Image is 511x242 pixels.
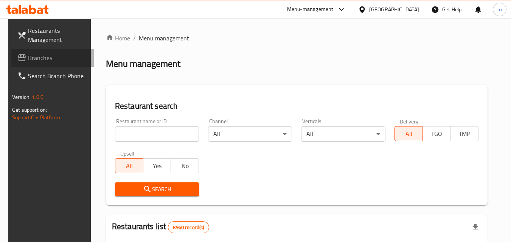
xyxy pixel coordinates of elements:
li: / [133,34,136,43]
label: Upsell [120,151,134,156]
span: Search [121,185,193,194]
button: TGO [422,126,450,141]
h2: Restaurants list [112,221,209,233]
a: Support.OpsPlatform [12,113,60,122]
h2: Menu management [106,58,180,70]
button: No [171,158,199,173]
button: Search [115,182,199,196]
div: All [208,126,292,142]
div: [GEOGRAPHIC_DATA] [369,5,419,14]
span: Menu management [139,34,189,43]
div: Menu-management [287,5,334,14]
span: Get support on: [12,105,47,115]
span: Version: [12,92,31,102]
span: 1.0.0 [32,92,43,102]
span: Restaurants Management [28,26,88,44]
a: Home [106,34,130,43]
span: All [118,160,140,171]
div: All [301,126,385,142]
input: Search for restaurant name or ID.. [115,126,199,142]
span: Branches [28,53,88,62]
button: All [395,126,423,141]
span: TMP [454,128,475,139]
span: Search Branch Phone [28,71,88,80]
span: All [398,128,420,139]
span: 8960 record(s) [168,224,208,231]
a: Branches [11,49,94,67]
a: Search Branch Phone [11,67,94,85]
button: TMP [450,126,478,141]
div: Total records count [168,221,209,233]
span: No [174,160,196,171]
nav: breadcrumb [106,34,488,43]
button: Yes [143,158,171,173]
span: TGO [426,128,447,139]
button: All [115,158,143,173]
h2: Restaurant search [115,100,478,112]
label: Delivery [400,119,419,124]
div: Export file [466,218,485,236]
a: Restaurants Management [11,22,94,49]
span: Yes [146,160,168,171]
span: m [497,5,502,14]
